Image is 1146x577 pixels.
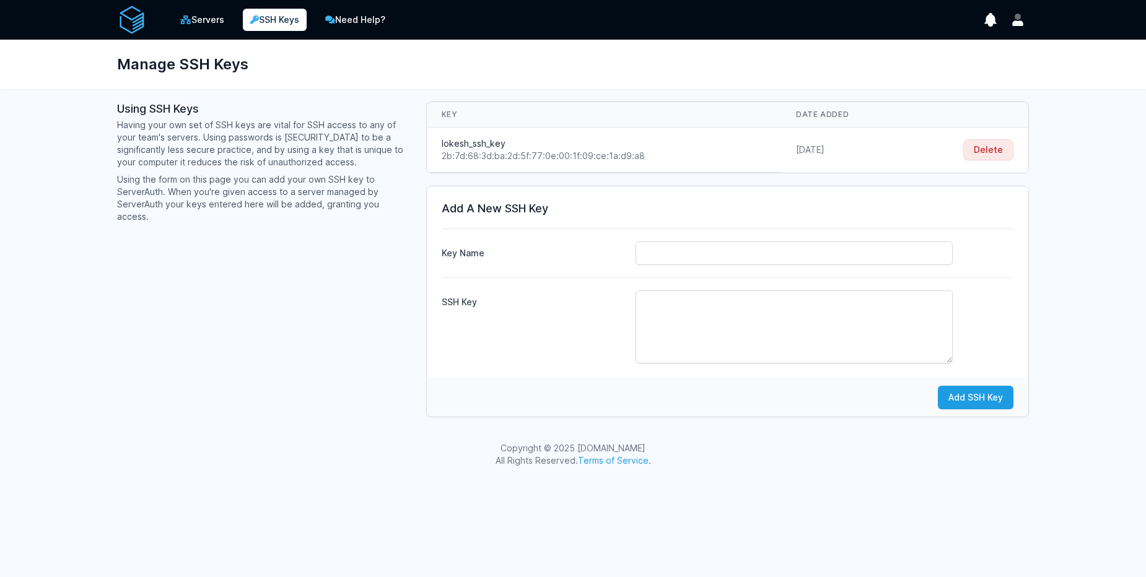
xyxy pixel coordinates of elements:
[578,455,649,466] a: Terms of Service
[781,102,906,128] th: Date Added
[243,9,307,31] a: SSH Keys
[117,119,411,168] p: Having your own set of SSH keys are vital for SSH access to any of your team's servers. Using pas...
[117,173,411,223] p: Using the form on this page you can add your own SSH key to ServerAuth. When you're given access ...
[442,201,1013,216] h3: Add A New SSH Key
[938,386,1013,409] button: Add SSH Key
[427,102,781,128] th: Key
[117,5,147,35] img: serverAuth logo
[117,50,248,79] h1: Manage SSH Keys
[172,7,233,32] a: Servers
[979,9,1002,31] button: show notifications
[442,150,766,162] div: 2b:7d:68:3d:ba:2d:5f:77:0e:00:1f:09:ce:1a:d9:a8
[117,102,411,116] h3: Using SSH Keys
[781,128,906,173] td: [DATE]
[442,137,766,150] div: lokesh_ssh_key
[317,7,394,32] a: Need Help?
[442,291,626,308] label: SSH Key
[1007,9,1029,31] button: User menu
[442,242,626,259] label: Key Name
[963,139,1013,160] button: Delete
